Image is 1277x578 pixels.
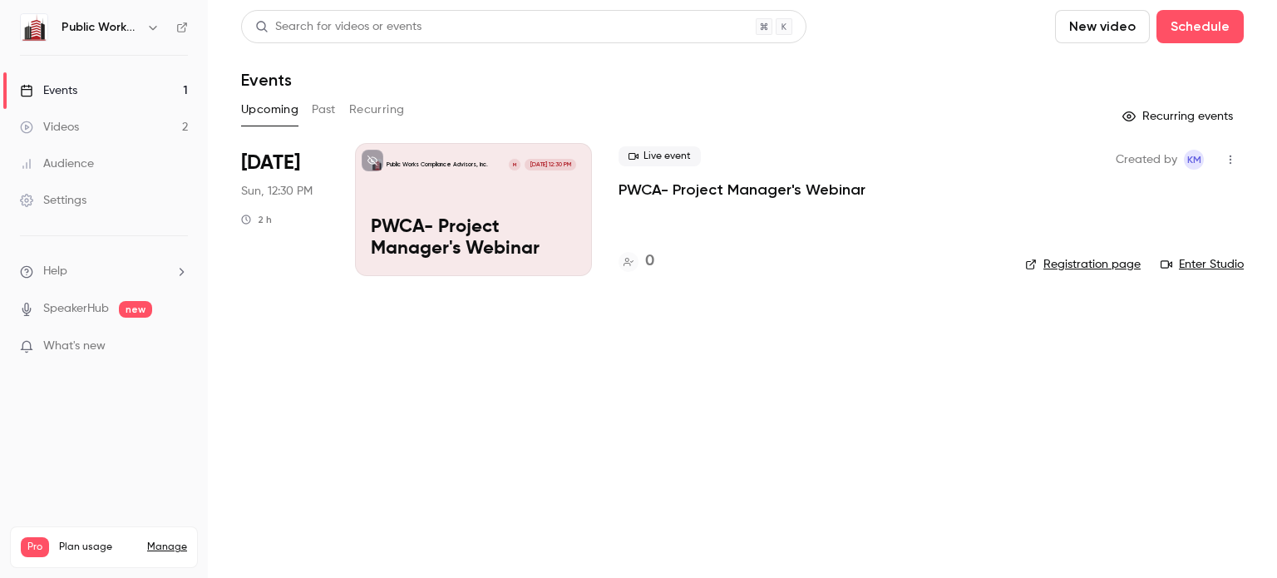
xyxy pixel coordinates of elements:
[1156,10,1244,43] button: Schedule
[21,14,47,41] img: Public Works Compliance Advisors, Inc.
[371,217,576,260] p: PWCA- Project Manager's Webinar
[241,213,272,226] div: 2 h
[1055,10,1150,43] button: New video
[255,18,422,36] div: Search for videos or events
[619,146,701,166] span: Live event
[241,183,313,200] span: Sun, 12:30 PM
[355,143,592,276] a: PWCA- Project Manager's WebinarPublic Works Compliance Advisors, Inc.M[DATE] 12:30 PMPWCA- Projec...
[387,161,488,169] p: Public Works Compliance Advisors, Inc.
[508,158,521,171] div: M
[1115,103,1244,130] button: Recurring events
[1116,150,1177,170] span: Created by
[1025,256,1141,273] a: Registration page
[241,150,300,176] span: [DATE]
[349,96,405,123] button: Recurring
[619,180,865,200] a: PWCA- Project Manager's Webinar
[312,96,336,123] button: Past
[119,301,152,318] span: new
[43,263,67,280] span: Help
[20,192,86,209] div: Settings
[20,263,188,280] li: help-dropdown-opener
[20,119,79,136] div: Videos
[1187,150,1201,170] span: KM
[20,156,94,172] div: Audience
[525,159,575,170] span: [DATE] 12:30 PM
[1161,256,1244,273] a: Enter Studio
[59,541,137,554] span: Plan usage
[62,19,140,36] h6: Public Works Compliance Advisors, Inc.
[619,250,654,273] a: 0
[168,339,188,354] iframe: Noticeable Trigger
[241,96,298,123] button: Upcoming
[21,537,49,557] span: Pro
[241,70,292,90] h1: Events
[1184,150,1204,170] span: Ken McCoy
[241,143,328,276] div: Sep 14 Sun, 12:30 PM (America/Los Angeles)
[645,250,654,273] h4: 0
[20,82,77,99] div: Events
[147,541,187,554] a: Manage
[43,338,106,355] span: What's new
[43,300,109,318] a: SpeakerHub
